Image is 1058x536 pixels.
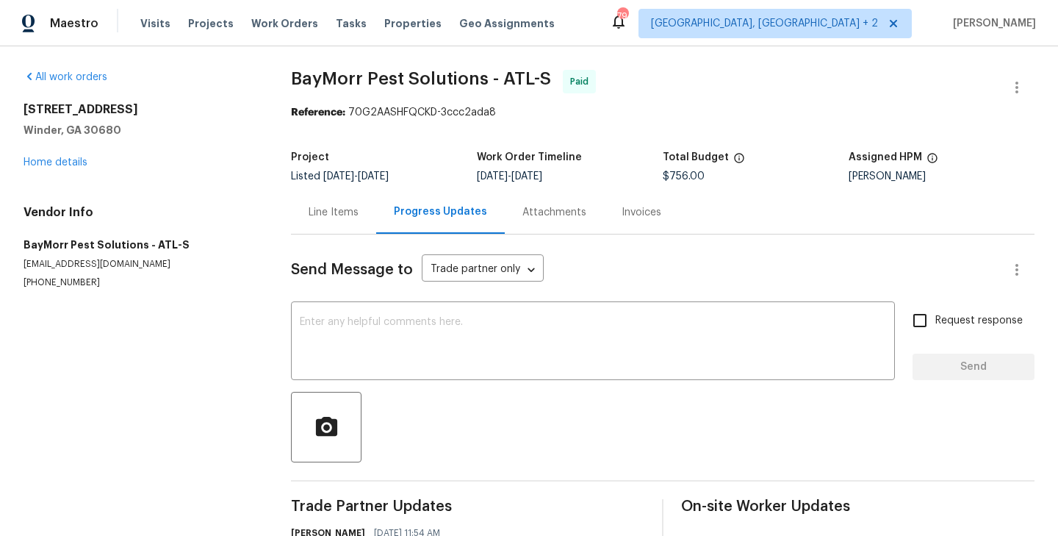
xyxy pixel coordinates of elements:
[459,16,555,31] span: Geo Assignments
[291,105,1034,120] div: 70G2AASHFQCKD-3ccc2ada8
[140,16,170,31] span: Visits
[394,204,487,219] div: Progress Updates
[570,74,594,89] span: Paid
[323,171,354,182] span: [DATE]
[188,16,234,31] span: Projects
[617,9,627,24] div: 79
[291,499,644,514] span: Trade Partner Updates
[622,205,661,220] div: Invoices
[522,205,586,220] div: Attachments
[24,123,256,137] h5: Winder, GA 30680
[24,72,107,82] a: All work orders
[291,171,389,182] span: Listed
[251,16,318,31] span: Work Orders
[477,152,582,162] h5: Work Order Timeline
[336,18,367,29] span: Tasks
[291,107,345,118] b: Reference:
[681,499,1034,514] span: On-site Worker Updates
[24,205,256,220] h4: Vendor Info
[50,16,98,31] span: Maestro
[511,171,542,182] span: [DATE]
[935,313,1023,329] span: Request response
[477,171,508,182] span: [DATE]
[291,70,551,87] span: BayMorr Pest Solutions - ATL-S
[926,152,938,171] span: The hpm assigned to this work order.
[947,16,1036,31] span: [PERSON_NAME]
[733,152,745,171] span: The total cost of line items that have been proposed by Opendoor. This sum includes line items th...
[309,205,359,220] div: Line Items
[291,262,413,277] span: Send Message to
[24,157,87,168] a: Home details
[323,171,389,182] span: -
[24,258,256,271] p: [EMAIL_ADDRESS][DOMAIN_NAME]
[358,171,389,182] span: [DATE]
[663,152,729,162] h5: Total Budget
[291,152,329,162] h5: Project
[24,276,256,289] p: [PHONE_NUMBER]
[24,237,256,252] h5: BayMorr Pest Solutions - ATL-S
[422,258,544,282] div: Trade partner only
[651,16,878,31] span: [GEOGRAPHIC_DATA], [GEOGRAPHIC_DATA] + 2
[24,102,256,117] h2: [STREET_ADDRESS]
[849,152,922,162] h5: Assigned HPM
[384,16,442,31] span: Properties
[849,171,1034,182] div: [PERSON_NAME]
[477,171,542,182] span: -
[663,171,705,182] span: $756.00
